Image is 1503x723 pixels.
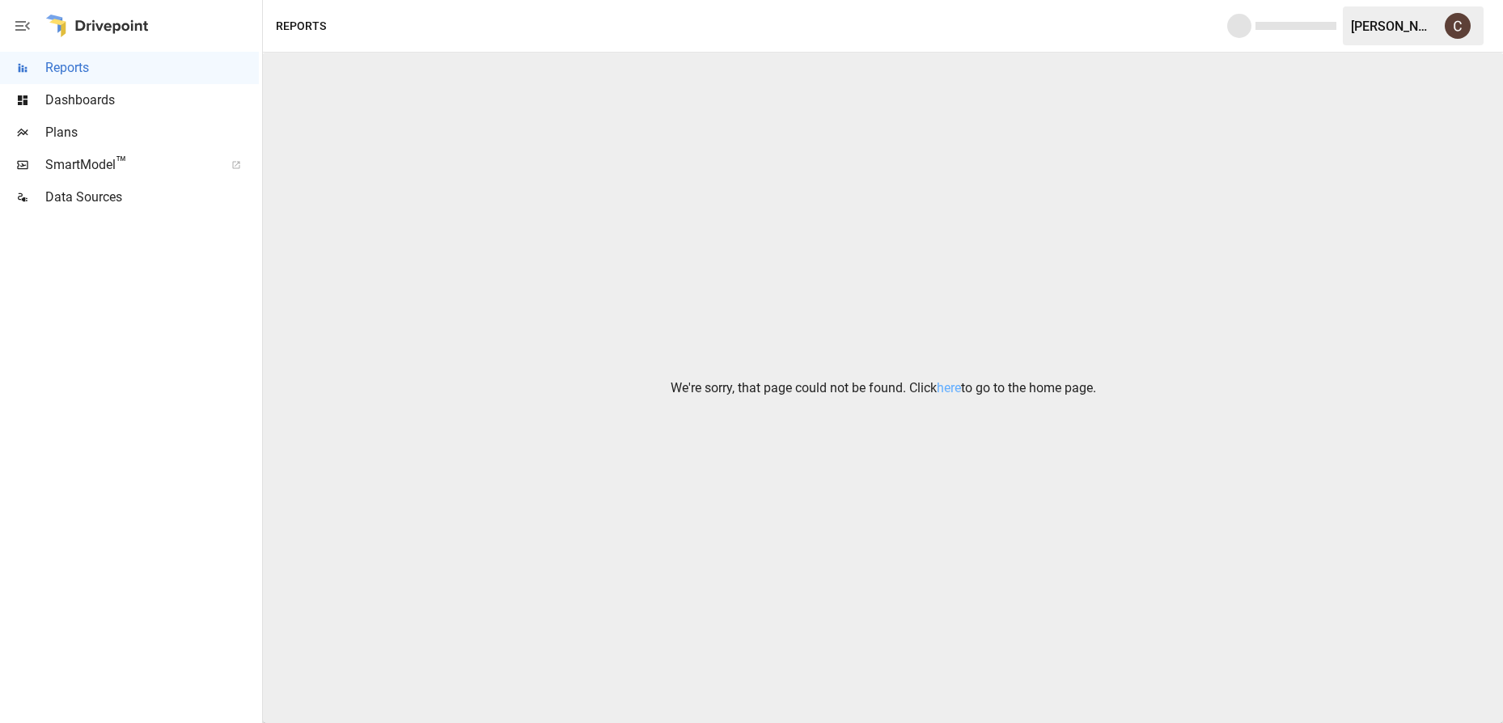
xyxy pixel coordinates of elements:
[45,155,214,175] span: SmartModel
[1351,19,1435,34] div: [PERSON_NAME]
[45,188,259,207] span: Data Sources
[671,378,1096,398] p: We're sorry, that page could not be found. Click to go to the home page.
[937,380,961,395] a: here
[45,91,259,110] span: Dashboards
[45,58,259,78] span: Reports
[45,123,259,142] span: Plans
[116,153,127,173] span: ™
[1445,13,1471,39] img: Colin Fiala
[1435,3,1480,49] button: Colin Fiala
